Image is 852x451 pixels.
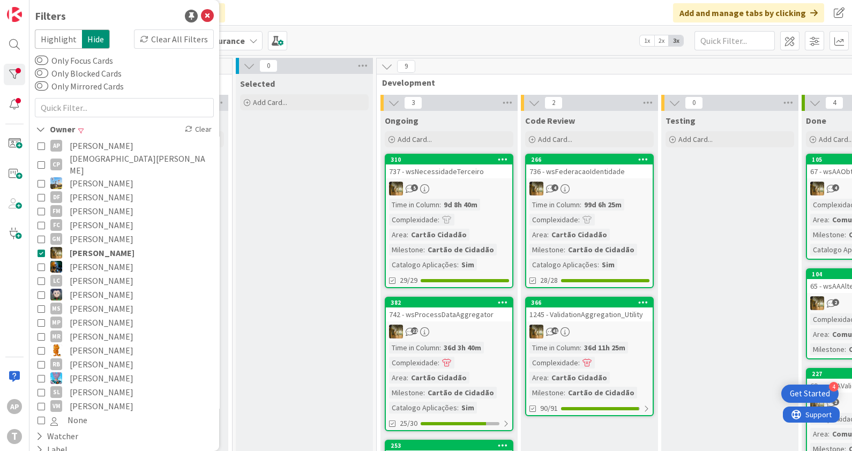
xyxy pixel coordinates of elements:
[423,387,425,399] span: :
[389,325,403,339] img: JC
[38,288,211,302] button: LS [PERSON_NAME]
[38,371,211,385] button: SF [PERSON_NAME]
[70,176,133,190] span: [PERSON_NAME]
[564,244,565,255] span: :
[35,123,76,136] div: Owner
[38,246,211,260] button: JC [PERSON_NAME]
[640,35,654,46] span: 1x
[50,219,62,231] div: FC
[673,3,824,22] div: Add and manage tabs by clicking
[685,96,703,109] span: 0
[529,259,597,270] div: Catalogo Aplicações
[35,29,82,49] span: Highlight
[400,275,417,286] span: 29/29
[423,244,425,255] span: :
[38,329,211,343] button: MR [PERSON_NAME]
[70,274,133,288] span: [PERSON_NAME]
[529,244,564,255] div: Milestone
[38,315,211,329] button: MP [PERSON_NAME]
[50,233,62,245] div: GN
[70,260,133,274] span: [PERSON_NAME]
[7,399,22,414] div: AP
[386,155,512,164] div: 310
[411,327,418,334] span: 22
[526,325,653,339] div: JC
[654,35,669,46] span: 2x
[38,399,211,413] button: VM [PERSON_NAME]
[70,288,133,302] span: [PERSON_NAME]
[540,275,558,286] span: 28/28
[694,31,775,50] input: Quick Filter...
[38,357,211,371] button: RB [PERSON_NAME]
[23,2,49,14] span: Support
[38,190,211,204] button: DF [PERSON_NAME]
[38,413,211,427] button: None
[385,115,418,126] span: Ongoing
[828,328,829,340] span: :
[529,182,543,196] img: JC
[565,387,637,399] div: Cartão de Cidadão
[38,302,211,315] button: MS [PERSON_NAME]
[529,387,564,399] div: Milestone
[7,7,22,22] img: Visit kanbanzone.com
[397,60,415,73] span: 9
[386,298,512,321] div: 382742 - wsProcessDataAggregator
[50,205,62,217] div: FM
[70,246,134,260] span: [PERSON_NAME]
[525,115,575,126] span: Code Review
[389,214,438,225] div: Complexidade
[529,214,578,225] div: Complexidade
[408,372,469,384] div: Cartão Cidadão
[529,325,543,339] img: JC
[38,139,211,153] button: AP [PERSON_NAME]
[531,299,653,306] div: 366
[50,140,62,152] div: AP
[35,81,48,92] button: Only Mirrored Cards
[38,343,211,357] button: RL [PERSON_NAME]
[386,298,512,307] div: 382
[389,244,423,255] div: Milestone
[580,199,581,211] span: :
[50,191,62,203] div: DF
[400,418,417,429] span: 25/30
[529,199,580,211] div: Time in Column
[411,184,418,191] span: 5
[828,214,829,225] span: :
[70,343,133,357] span: [PERSON_NAME]
[38,232,211,246] button: GN [PERSON_NAME]
[565,244,637,255] div: Cartão de Cidadão
[70,371,133,385] span: [PERSON_NAME]
[50,159,62,170] div: CP
[70,218,133,232] span: [PERSON_NAME]
[581,342,628,354] div: 36d 11h 25m
[540,403,558,414] span: 90/91
[38,385,211,399] button: SL [PERSON_NAME]
[547,372,549,384] span: :
[781,385,839,403] div: Open Get Started checklist, remaining modules: 4
[70,232,133,246] span: [PERSON_NAME]
[578,214,580,225] span: :
[38,260,211,274] button: JC [PERSON_NAME]
[70,153,211,176] span: [DEMOGRAPHIC_DATA][PERSON_NAME]
[50,261,62,273] img: JC
[398,134,432,144] span: Add Card...
[526,307,653,321] div: 1245 - ValidationAggregation_Utility
[70,139,133,153] span: [PERSON_NAME]
[529,372,547,384] div: Area
[844,229,846,240] span: :
[806,115,826,126] span: Done
[441,342,484,354] div: 36d 3h 40m
[526,298,653,321] div: 3661245 - ValidationAggregation_Utility
[526,155,653,178] div: 266736 - wsFederacaoIdentidade
[386,155,512,178] div: 310737 - wsNecessidadeTerceiro
[38,153,211,176] button: CP [DEMOGRAPHIC_DATA][PERSON_NAME]
[389,372,407,384] div: Area
[38,274,211,288] button: LC [PERSON_NAME]
[459,402,477,414] div: Sim
[832,299,839,306] span: 2
[669,35,683,46] span: 3x
[439,199,441,211] span: :
[50,289,62,300] img: LS
[386,325,512,339] div: JC
[526,155,653,164] div: 266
